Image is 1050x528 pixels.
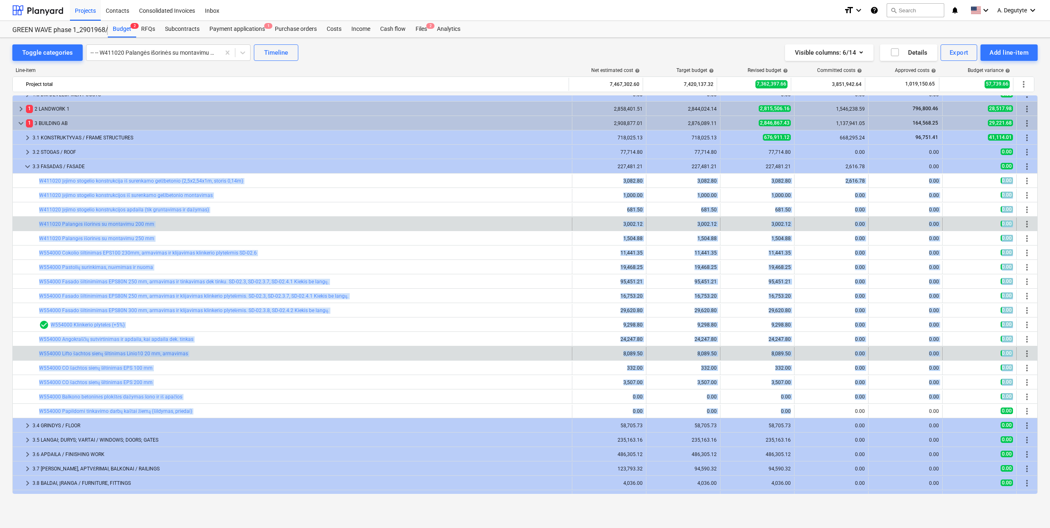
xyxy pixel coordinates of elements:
span: More actions [1022,449,1032,459]
div: 0.00 [872,192,939,198]
div: 4,036.00 [650,480,717,486]
div: 0.00 [798,264,865,270]
span: Line-item has 1 RFQs [39,320,49,330]
div: 19,468.25 [576,264,643,270]
span: 0.00 [1001,292,1013,299]
span: 0.00 [1001,350,1013,357]
span: More actions [1022,392,1032,402]
span: More actions [1022,421,1032,431]
div: 7,420,137.32 [646,78,713,91]
span: More actions [1022,118,1032,128]
span: More actions [1022,306,1032,315]
div: Files [411,21,432,37]
div: 3,851,942.64 [794,78,862,91]
span: keyboard_arrow_right [23,435,33,445]
div: Budget variance [968,67,1010,73]
span: help [1004,68,1010,73]
div: 2,844,024.14 [650,106,717,112]
a: Income [346,21,375,37]
div: 2,616.78 [798,178,865,184]
a: W554000 Angokraščių sutvirtinimas ir apdaila, kai apdaila dek. tinkas [39,336,193,342]
div: 681.50 [650,207,717,213]
div: 3 BUILDING AB [26,117,569,130]
div: GREEN WAVE phase 1_2901968/2901969/2901972 [12,26,98,35]
div: Project total [26,78,565,91]
div: Budget [108,21,136,37]
a: W554000 Fasado šiltinimimas EPS80N 250 mm, armavimas ir tinkavimas dek tinku. SD-02.3, SD-02.3.7,... [39,279,329,285]
span: 0.00 [1001,479,1013,486]
div: 0.00 [724,394,791,400]
a: W554000 CO šachtos sienų šiltinimas EPS 100 mm [39,365,153,371]
a: W554000 Lifto šachtos sienų šiltinimas Linio10 20 mm, armavimas [39,351,188,357]
i: keyboard_arrow_down [854,5,864,15]
div: 0.00 [872,452,939,457]
div: 0.00 [872,149,939,155]
span: 0.00 [1001,465,1013,472]
div: 29,620.80 [724,308,791,313]
div: Export [950,47,969,58]
button: Toggle categories [12,44,83,61]
span: keyboard_arrow_down [23,162,33,171]
span: 0.00 [1001,177,1013,184]
div: 0.00 [798,466,865,472]
div: 95,451.21 [650,279,717,285]
span: help [707,68,714,73]
div: 0.00 [798,279,865,285]
span: keyboard_arrow_right [23,421,33,431]
a: W554000 Fasado šiltinimimas EPS80N 300 mm, armavimas ir klijavimas klinkerio plytelėmis. SD-02.3.... [39,308,329,313]
span: keyboard_arrow_right [23,133,33,143]
div: Revised budget [748,67,788,73]
div: 24,247.80 [576,336,643,342]
div: Subcontracts [160,21,204,37]
div: 3.7 [PERSON_NAME], APTVĖRIMAI, BALKONAI / RAILINGS [33,462,569,475]
div: 0.00 [872,437,939,443]
span: 0.00 [1001,364,1013,371]
div: 0.00 [798,437,865,443]
span: 0.00 [1001,393,1013,400]
span: More actions [1022,147,1032,157]
span: More actions [1022,406,1032,416]
a: Payment applications1 [204,21,270,37]
div: Net estimated cost [591,67,640,73]
span: More actions [1022,334,1032,344]
div: Cash flow [375,21,411,37]
div: 9,298.80 [724,322,791,328]
a: W411020 Įėjimo stogelio konstrukcija iš surenkamo gelžbetonio (2,5x2,54x1m, storis 0,14m) [39,178,243,184]
span: keyboard_arrow_down [16,118,26,128]
div: 235,163.16 [576,437,643,443]
span: 57,739.66 [985,80,1010,88]
span: More actions [1022,104,1032,114]
div: 332.00 [576,365,643,371]
span: keyboard_arrow_right [23,147,33,157]
iframe: Chat Widget [1009,489,1050,528]
div: 3.3 FASADAS / FASADE [33,160,569,173]
span: 1 [26,105,33,113]
span: More actions [1022,234,1032,243]
div: 235,163.16 [724,437,791,443]
div: 681.50 [724,207,791,213]
div: 58,705.73 [650,423,717,428]
a: W554000 Balkono betoninės plokštės dažymas šono ir iš apačios [39,394,182,400]
div: 2,616.78 [798,164,865,169]
div: 3,002.12 [724,221,791,227]
div: 332.00 [650,365,717,371]
span: keyboard_arrow_right [23,493,33,503]
button: Details [880,44,937,61]
div: 58,705.73 [576,423,643,428]
div: 0.00 [798,408,865,414]
div: 0.00 [872,394,939,400]
button: Export [941,44,978,61]
button: Add line-item [980,44,1038,61]
div: 1,546,238.59 [798,106,865,112]
div: 0.00 [872,380,939,385]
span: 2 [130,23,139,29]
div: 3,002.12 [576,221,643,227]
div: 0.00 [872,351,939,357]
div: 0.00 [798,293,865,299]
div: 0.00 [872,293,939,299]
a: RFQs [136,21,160,37]
div: 681.50 [576,207,643,213]
span: 676,911.12 [763,134,791,141]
